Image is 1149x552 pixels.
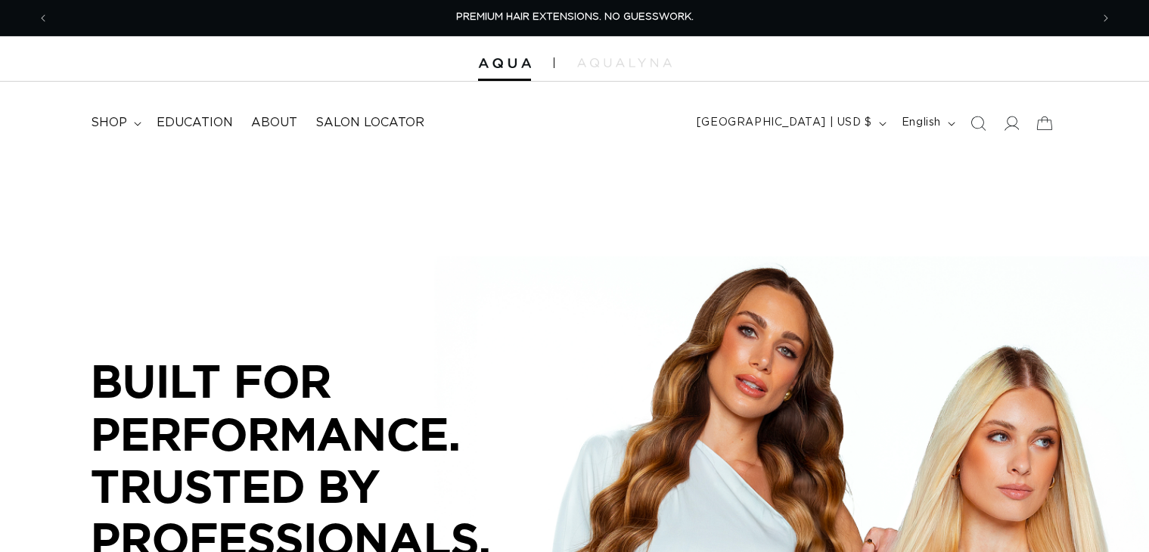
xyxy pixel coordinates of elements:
[688,109,893,138] button: [GEOGRAPHIC_DATA] | USD $
[26,4,60,33] button: Previous announcement
[577,58,672,67] img: aqualyna.com
[315,115,424,131] span: Salon Locator
[893,109,961,138] button: English
[148,106,242,140] a: Education
[91,115,127,131] span: shop
[478,58,531,69] img: Aqua Hair Extensions
[82,106,148,140] summary: shop
[251,115,297,131] span: About
[306,106,433,140] a: Salon Locator
[1089,4,1123,33] button: Next announcement
[242,106,306,140] a: About
[902,115,941,131] span: English
[157,115,233,131] span: Education
[961,107,995,140] summary: Search
[697,115,872,131] span: [GEOGRAPHIC_DATA] | USD $
[456,12,694,22] span: PREMIUM HAIR EXTENSIONS. NO GUESSWORK.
